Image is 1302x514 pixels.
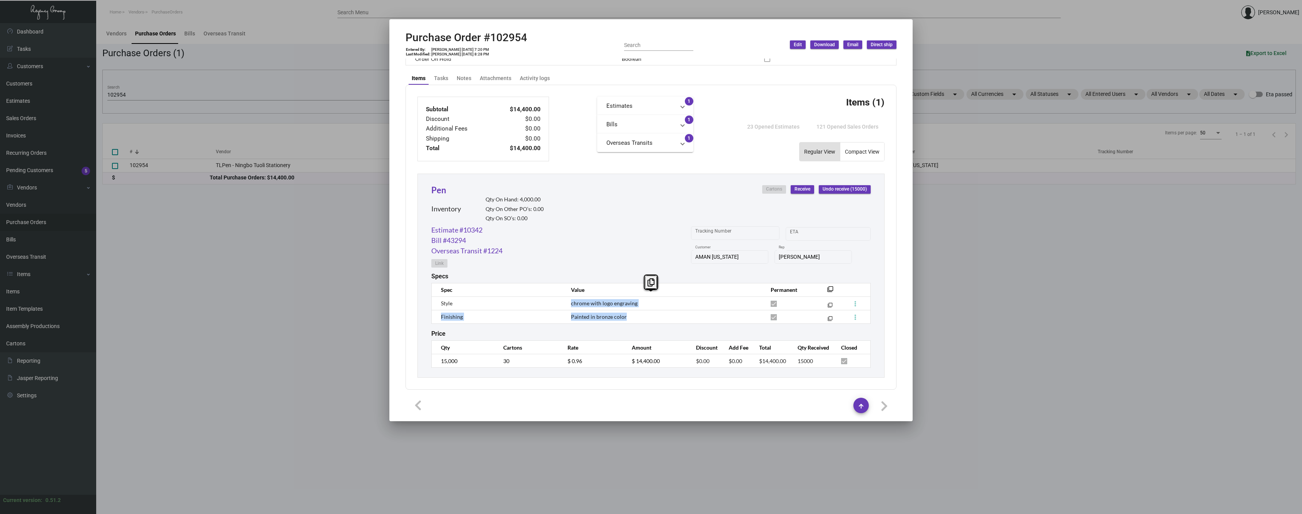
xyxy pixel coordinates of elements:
th: Total [751,341,790,354]
span: Direct ship [871,42,893,48]
input: Start date [790,231,814,237]
input: End date [820,231,857,237]
a: Pen [431,185,446,195]
h3: Items (1) [846,97,885,108]
i: Copy [648,278,654,286]
th: Closed [833,341,870,354]
span: 121 Opened Sales Orders [816,124,878,130]
div: Tasks [434,74,448,82]
span: 15000 [798,358,813,364]
mat-icon: filter_none [828,318,833,323]
span: Finishing [441,313,463,320]
button: Email [843,40,862,49]
mat-panel-title: Overseas Transits [606,139,675,147]
h2: Inventory [431,205,461,213]
div: Items [412,74,426,82]
div: 0.51.2 [45,496,61,504]
button: Undo receive (15000) [819,185,871,194]
mat-panel-title: Bills [606,120,675,129]
button: Link [431,259,447,268]
th: Value [563,283,763,296]
mat-expansion-panel-header: Estimates [597,97,693,115]
h2: Price [431,330,446,337]
mat-expansion-panel-header: Overseas Transits [597,134,693,152]
span: $14,400.00 [759,358,786,364]
td: Shipping [426,134,492,144]
h2: Qty On SO’s: 0.00 [486,215,544,222]
th: Rate [560,341,624,354]
span: Download [814,42,835,48]
span: Receive [795,186,810,193]
th: Add Fee [721,341,751,354]
td: Total [426,144,492,153]
td: $0.00 [492,134,541,144]
span: $0.00 [729,358,742,364]
td: Last Modified: [406,52,431,57]
span: Style [441,300,452,306]
th: Cartons [496,341,560,354]
th: Qty [432,341,496,354]
td: $14,400.00 [492,105,541,114]
span: $0.00 [696,358,709,364]
td: [PERSON_NAME] [DATE] 7:20 PM [431,47,489,52]
h2: Specs [431,273,448,280]
button: 121 Opened Sales Orders [810,120,885,134]
span: Boolean [622,55,641,62]
div: Activity logs [520,74,550,82]
a: Estimate #10342 [431,225,482,235]
th: Permanent [763,283,816,296]
a: Bill #43294 [431,235,466,246]
td: $14,400.00 [492,144,541,153]
td: Subtotal [426,105,492,114]
th: Discount [688,341,721,354]
span: Cartons [766,186,782,193]
button: Cartons [762,185,786,194]
td: Discount [426,114,492,124]
a: Overseas Transit #1224 [431,246,502,256]
th: Spec [432,283,563,296]
span: Email [847,42,858,48]
button: Receive [791,185,814,194]
mat-icon: filter_none [827,288,833,295]
th: Qty Received [790,341,833,354]
h2: Qty On Hand: 4,000.00 [486,196,544,203]
button: Regular View [800,142,840,161]
mat-panel-title: Estimates [606,102,675,111]
button: 23 Opened Estimates [741,120,806,134]
mat-expansion-panel-header: Bills [597,115,693,134]
h2: Qty On Other PO’s: 0.00 [486,206,544,213]
h2: Purchase Order #102954 [406,31,527,44]
div: Attachments [480,74,511,82]
span: Painted in bronze color [571,313,627,320]
td: [PERSON_NAME] [DATE] 8:28 PM [431,52,489,57]
div: Notes [457,74,471,82]
button: Download [810,40,839,49]
span: Order On Hold [415,55,451,62]
td: $0.00 [492,124,541,134]
button: Direct ship [867,40,896,49]
td: Additional Fees [426,124,492,134]
span: chrome with logo engraving [571,300,638,306]
mat-icon: filter_none [828,304,833,309]
td: Entered By: [406,47,431,52]
th: Amount [624,341,688,354]
span: Undo receive (15000) [823,186,867,193]
div: Current version: [3,496,42,504]
button: Edit [790,40,806,49]
span: Edit [794,42,802,48]
span: Link [435,260,444,267]
td: $0.00 [492,114,541,124]
button: Compact View [840,142,884,161]
span: 23 Opened Estimates [747,124,800,130]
